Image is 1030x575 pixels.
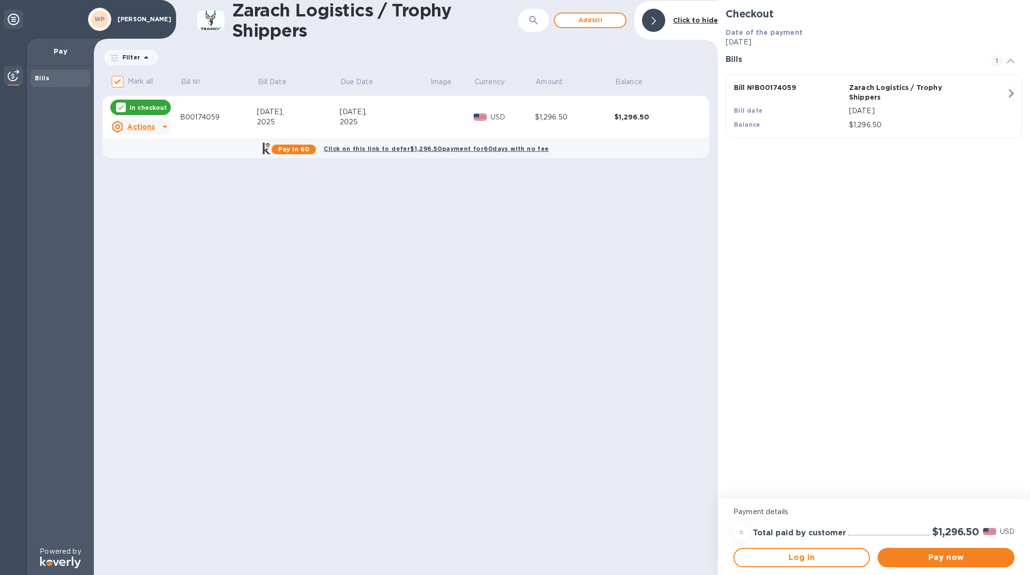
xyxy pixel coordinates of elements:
[878,548,1014,567] button: Pay now
[340,107,430,117] div: [DATE],
[474,114,487,120] img: USD
[536,77,563,87] p: Amount
[554,13,627,28] button: Addbill
[491,112,535,122] p: USD
[130,103,167,112] p: In checkout
[258,77,299,87] span: Bill Date
[341,77,373,87] p: Due Date
[35,74,49,82] b: Bills
[181,77,201,87] p: Bill №
[734,83,845,92] p: Bill № B00174059
[932,526,979,538] h2: $1,296.50
[278,146,310,153] b: Pay in 60
[615,77,642,87] p: Balance
[753,529,846,538] h3: Total paid by customer
[35,46,86,56] p: Pay
[40,546,81,557] p: Powered by
[475,77,505,87] p: Currency
[324,145,549,152] b: Click on this link to defer $1,296.50 payment for 60 days with no fee
[733,507,1015,517] p: Payment details
[726,8,1022,20] h2: Checkout
[127,123,155,131] u: Actions
[119,53,140,61] p: Filter
[614,112,694,122] div: $1,296.50
[991,55,1003,67] span: 1
[726,74,1022,138] button: Bill №B00174059Zarach Logistics / Trophy ShippersBill date[DATE]Balance$1,296.50
[340,117,430,127] div: 2025
[40,557,81,568] img: Logo
[257,107,340,117] div: [DATE],
[734,121,761,128] b: Balance
[118,16,166,23] p: [PERSON_NAME]
[733,548,870,567] button: Log in
[94,15,105,23] b: WP
[673,16,718,24] b: Click to hide
[1000,527,1015,537] p: USD
[849,83,960,102] p: Zarach Logistics / Trophy Shippers
[341,77,386,87] span: Due Date
[431,77,452,87] p: Image
[615,77,655,87] span: Balance
[536,77,575,87] span: Amount
[885,552,1006,563] span: Pay now
[563,15,618,26] span: Add bill
[128,76,153,87] p: Mark all
[734,107,763,114] b: Bill date
[726,37,1022,47] p: [DATE]
[742,552,861,563] span: Log in
[181,77,213,87] span: Bill №
[257,117,340,127] div: 2025
[849,106,1006,116] p: [DATE]
[726,29,803,36] b: Date of the payment
[180,112,257,122] div: B00174059
[535,112,615,122] div: $1,296.50
[983,528,996,535] img: USD
[726,55,980,64] h3: Bills
[849,120,1006,130] p: $1,296.50
[733,525,749,540] div: =
[258,77,286,87] p: Bill Date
